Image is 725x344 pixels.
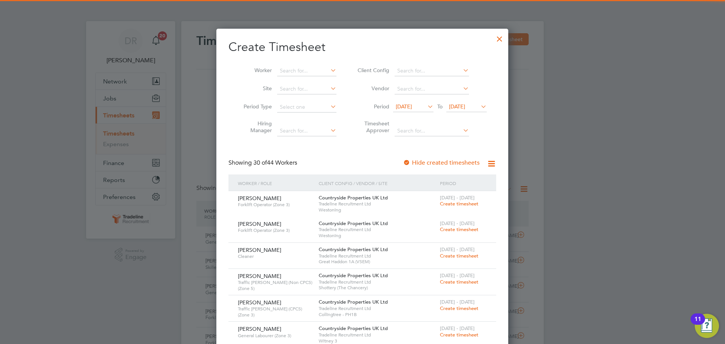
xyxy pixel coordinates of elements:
[440,220,475,227] span: [DATE] - [DATE]
[695,314,719,338] button: Open Resource Center, 11 new notifications
[694,319,701,329] div: 11
[319,207,436,213] span: Westoning
[319,332,436,338] span: Tradeline Recruitment Ltd
[238,85,272,92] label: Site
[277,66,336,76] input: Search for...
[449,103,465,110] span: [DATE]
[319,305,436,312] span: Tradeline Recruitment Ltd
[319,259,436,265] span: Great Haddon 1A (VSEM)
[355,120,389,134] label: Timesheet Approver
[440,226,478,233] span: Create timesheet
[319,299,388,305] span: Countryside Properties UK Ltd
[238,253,313,259] span: Cleaner
[438,174,489,192] div: Period
[319,272,388,279] span: Countryside Properties UK Ltd
[440,272,475,279] span: [DATE] - [DATE]
[238,221,281,227] span: [PERSON_NAME]
[396,103,412,110] span: [DATE]
[238,279,313,291] span: Traffic [PERSON_NAME] (Non CPCS) (Zone 5)
[319,246,388,253] span: Countryside Properties UK Ltd
[319,253,436,259] span: Tradeline Recruitment Ltd
[355,103,389,110] label: Period
[317,174,438,192] div: Client Config / Vendor / Site
[238,247,281,253] span: [PERSON_NAME]
[236,174,317,192] div: Worker / Role
[440,246,475,253] span: [DATE] - [DATE]
[238,227,313,233] span: Forklift Operator (Zone 3)
[319,194,388,201] span: Countryside Properties UK Ltd
[228,159,299,167] div: Showing
[228,39,496,55] h2: Create Timesheet
[238,299,281,306] span: [PERSON_NAME]
[319,279,436,285] span: Tradeline Recruitment Ltd
[238,202,313,208] span: Forklift Operator (Zone 3)
[440,299,475,305] span: [DATE] - [DATE]
[319,233,436,239] span: Westoning
[253,159,297,167] span: 44 Workers
[238,195,281,202] span: [PERSON_NAME]
[277,84,336,94] input: Search for...
[440,305,478,312] span: Create timesheet
[319,220,388,227] span: Countryside Properties UK Ltd
[319,285,436,291] span: Shottery (The Chancery)
[319,227,436,233] span: Tradeline Recruitment Ltd
[319,201,436,207] span: Tradeline Recruitment Ltd
[253,159,267,167] span: 30 of
[440,279,478,285] span: Create timesheet
[277,102,336,113] input: Select one
[440,332,478,338] span: Create timesheet
[395,66,469,76] input: Search for...
[440,201,478,207] span: Create timesheet
[435,102,445,111] span: To
[319,338,436,344] span: Witney 3
[355,85,389,92] label: Vendor
[277,126,336,136] input: Search for...
[238,325,281,332] span: [PERSON_NAME]
[403,159,480,167] label: Hide created timesheets
[440,325,475,332] span: [DATE] - [DATE]
[440,194,475,201] span: [DATE] - [DATE]
[319,325,388,332] span: Countryside Properties UK Ltd
[238,333,313,339] span: General Labourer (Zone 3)
[355,67,389,74] label: Client Config
[440,253,478,259] span: Create timesheet
[395,126,469,136] input: Search for...
[395,84,469,94] input: Search for...
[238,67,272,74] label: Worker
[238,306,313,318] span: Traffic [PERSON_NAME] (CPCS) (Zone 3)
[238,103,272,110] label: Period Type
[238,120,272,134] label: Hiring Manager
[319,312,436,318] span: Collingtree - PH1B
[238,273,281,279] span: [PERSON_NAME]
